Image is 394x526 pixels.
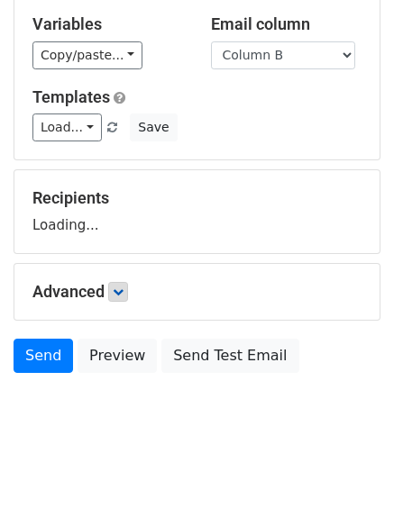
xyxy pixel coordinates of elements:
[14,339,73,373] a: Send
[32,188,362,208] h5: Recipients
[32,87,110,106] a: Templates
[32,113,102,141] a: Load...
[304,440,394,526] iframe: Chat Widget
[32,41,142,69] a: Copy/paste...
[161,339,298,373] a: Send Test Email
[32,188,362,235] div: Loading...
[78,339,157,373] a: Preview
[32,14,184,34] h5: Variables
[32,282,362,302] h5: Advanced
[211,14,362,34] h5: Email column
[130,113,177,141] button: Save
